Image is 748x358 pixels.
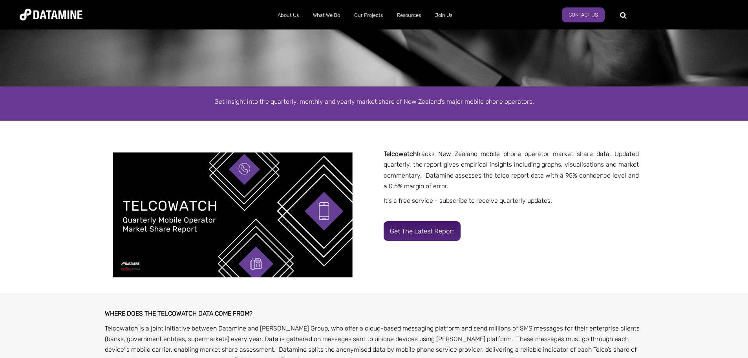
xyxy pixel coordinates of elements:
[113,152,353,277] img: Copy of Telcowatch Report Template (2)
[562,7,605,22] a: Contact Us
[20,9,82,20] img: Datamine
[271,5,306,26] a: About Us
[150,96,598,107] p: Get insight into the quarterly, monthly and yearly market share of New Zealand’s major mobile pho...
[347,5,390,26] a: Our Projects
[306,5,347,26] a: What We Do
[384,197,552,204] span: It's a free service - subscribe to receive quarterly updates.
[105,310,252,317] strong: WHERE DOES THE TELCOWATCH DATA COME FROM?
[384,150,639,190] span: tracks New Zealand mobile phone operator market share data. Updated quarterly, the report gives e...
[428,5,459,26] a: Join Us
[384,150,417,158] strong: Telcowatch
[384,221,461,241] a: Get the latest report
[390,5,428,26] a: Resources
